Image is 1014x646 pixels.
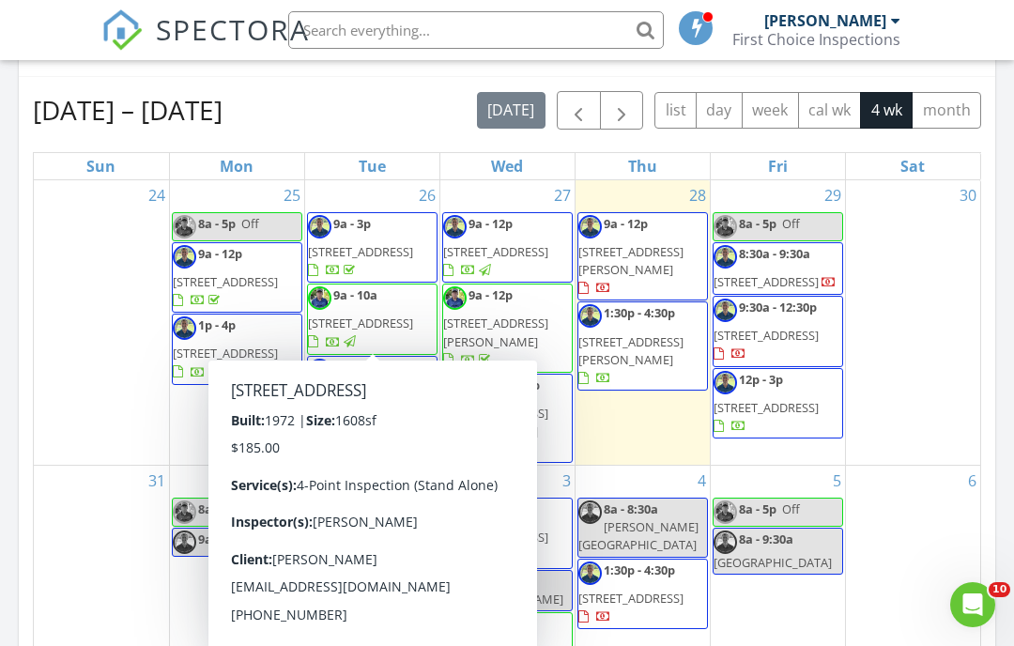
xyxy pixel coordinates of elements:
[764,153,791,179] a: Friday
[469,615,506,632] span: 1p - 2p
[578,243,684,278] span: [STREET_ADDRESS][PERSON_NAME]
[860,92,913,129] button: 4 wk
[821,180,845,210] a: Go to August 29, 2025
[308,286,331,310] img: img_3278.jpeg
[578,590,684,607] span: [STREET_ADDRESS]
[604,500,658,517] span: 8a - 8:30a
[469,500,513,517] span: 9a - 12p
[198,531,236,547] span: 9a - 5p
[714,399,819,416] span: [STREET_ADDRESS]
[487,153,527,179] a: Wednesday
[443,500,548,563] a: 9a - 12p [STREET_ADDRESS]
[714,273,819,290] span: [STREET_ADDRESS]
[739,531,793,547] span: 8a - 9:30a
[798,92,862,129] button: cal wk
[304,180,439,466] td: Go to August 26, 2025
[782,500,800,517] span: Off
[442,284,573,373] a: 9a - 12p [STREET_ADDRESS][PERSON_NAME]
[714,299,737,322] img: ryanthibeaultinspectoroffirstchoicebuildinginspections495x400.jpg
[308,500,413,563] a: 9a - 12p [STREET_ADDRESS]
[355,153,390,179] a: Tuesday
[307,356,438,427] a: 1:30p - 4:30p [STREET_ADDRESS]
[559,466,575,496] a: Go to September 3, 2025
[477,92,545,129] button: [DATE]
[308,215,331,238] img: ryanthibeaultinspectoroffirstchoicebuildinginspections495x400.jpg
[710,180,845,466] td: Go to August 29, 2025
[443,405,548,439] span: [STREET_ADDRESS][PERSON_NAME]
[469,286,513,303] span: 9a - 12p
[714,245,737,269] img: ryanthibeaultinspectoroffirstchoicebuildinginspections495x400.jpg
[604,561,675,578] span: 1:30p - 4:30p
[845,180,980,466] td: Go to August 30, 2025
[34,180,169,466] td: Go to August 24, 2025
[714,215,737,238] img: img_3278.jpeg
[443,615,467,638] img: img_3278.jpeg
[714,245,837,290] a: 8:30a - 9:30a [STREET_ADDRESS]
[308,387,413,404] span: [STREET_ADDRESS]
[241,531,259,547] span: Off
[443,377,548,458] a: 1:30p - 4:30p [STREET_ADDRESS][PERSON_NAME]
[557,91,601,130] button: Previous
[713,296,843,367] a: 9:30a - 12:30p [STREET_ADDRESS]
[415,180,439,210] a: Go to August 26, 2025
[173,500,196,524] img: img_3278.jpeg
[714,531,737,554] img: ryanthibeaultinspectoroffirstchoicebuildinginspections495x400.jpg
[714,554,832,571] span: [GEOGRAPHIC_DATA]
[173,531,196,554] img: ryanthibeaultinspectoroffirstchoicebuildinginspections495x400.jpg
[685,180,710,210] a: Go to August 28, 2025
[333,573,401,590] span: 10a - 10:30a
[550,180,575,210] a: Go to August 27, 2025
[912,92,981,129] button: month
[308,359,413,422] a: 1:30p - 4:30p [STREET_ADDRESS]
[654,92,697,129] button: list
[442,498,573,569] a: 9a - 12p [STREET_ADDRESS]
[714,327,819,344] span: [STREET_ADDRESS]
[333,215,371,232] span: 9a - 3p
[173,316,196,340] img: ryanthibeaultinspectoroffirstchoicebuildinginspections495x400.jpg
[83,153,119,179] a: Sunday
[308,215,413,278] a: 9a - 3p [STREET_ADDRESS]
[897,153,929,179] a: Saturday
[469,573,506,590] span: 1p - 4p
[145,466,169,496] a: Go to August 31, 2025
[307,498,438,569] a: 9a - 12p [STREET_ADDRESS]
[442,374,573,463] a: 1:30p - 4:30p [STREET_ADDRESS][PERSON_NAME]
[694,466,710,496] a: Go to September 4, 2025
[624,153,661,179] a: Thursday
[578,518,699,553] span: [PERSON_NAME][GEOGRAPHIC_DATA]
[198,215,236,232] span: 8a - 5p
[333,286,377,303] span: 9a - 10a
[173,273,278,290] span: [STREET_ADDRESS]
[173,245,196,269] img: ryanthibeaultinspectoroffirstchoicebuildinginspections495x400.jpg
[173,316,278,379] a: 1p - 4p [STREET_ADDRESS]
[578,500,602,524] img: ryanthibeaultinspectoroffirstchoicebuildinginspections495x400.jpg
[578,215,684,297] a: 9a - 12p [STREET_ADDRESS][PERSON_NAME]
[307,284,438,355] a: 9a - 10a [STREET_ADDRESS]
[696,92,743,129] button: day
[714,299,820,361] a: 9:30a - 12:30p [STREET_ADDRESS]
[241,215,259,232] span: Off
[739,215,776,232] span: 8a - 5p
[333,359,405,376] span: 1:30p - 4:30p
[739,500,776,517] span: 8a - 5p
[714,371,737,394] img: ryanthibeaultinspectoroffirstchoicebuildinginspections495x400.jpg
[443,315,548,349] span: [STREET_ADDRESS][PERSON_NAME]
[713,368,843,439] a: 12p - 3p [STREET_ADDRESS]
[308,315,413,331] span: [STREET_ADDRESS]
[308,359,331,382] img: ryanthibeaultinspectoroffirstchoicebuildinginspections495x400.jpg
[714,371,819,434] a: 12p - 3p [STREET_ADDRESS]
[156,9,310,49] span: SPECTORA
[241,500,259,517] span: Off
[288,11,664,49] input: Search everything...
[604,215,648,232] span: 9a - 12p
[604,304,675,321] span: 1:30p - 4:30p
[443,215,548,278] a: 9a - 12p [STREET_ADDRESS]
[308,573,331,596] img: img_3278.jpeg
[443,573,467,596] img: ryanthibeaultinspectoroffirstchoicebuildinginspections495x400.jpg
[964,466,980,496] a: Go to September 6, 2025
[578,304,684,386] a: 1:30p - 4:30p [STREET_ADDRESS][PERSON_NAME]
[443,286,467,310] img: img_3278.jpeg
[577,212,708,301] a: 9a - 12p [STREET_ADDRESS][PERSON_NAME]
[732,30,900,49] div: First Choice Inspections
[764,11,886,30] div: [PERSON_NAME]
